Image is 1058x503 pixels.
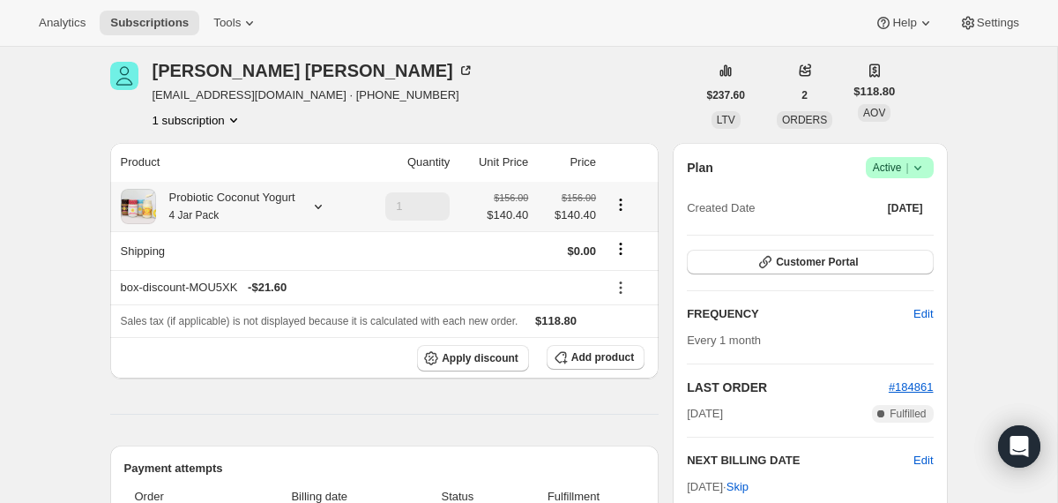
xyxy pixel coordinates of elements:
span: [DATE] [888,201,923,215]
span: $237.60 [707,88,745,102]
button: [DATE] [877,196,934,221]
th: Unit Price [455,143,533,182]
div: Probiotic Coconut Yogurt [156,189,295,224]
div: [PERSON_NAME] [PERSON_NAME] [153,62,474,79]
button: #184861 [889,379,934,396]
span: 2 [801,88,808,102]
span: [EMAIL_ADDRESS][DOMAIN_NAME] · [PHONE_NUMBER] [153,86,474,104]
span: Settings [977,16,1019,30]
button: Tools [203,11,269,35]
span: Add product [571,350,634,364]
span: Fulfilled [890,407,926,421]
h2: FREQUENCY [687,305,913,323]
span: Tools [213,16,241,30]
button: Settings [949,11,1030,35]
h2: LAST ORDER [687,379,889,396]
button: $237.60 [697,83,756,108]
span: $0.00 [568,244,597,258]
small: $156.00 [562,192,596,203]
button: Edit [913,452,933,469]
span: AOV [863,107,885,119]
div: Open Intercom Messenger [998,425,1040,468]
button: Edit [903,300,943,328]
span: Apply discount [442,351,518,365]
button: Subscriptions [100,11,199,35]
span: - $21.60 [248,279,287,297]
small: 4 Jar Pack [169,209,220,221]
button: 2 [791,83,818,108]
span: Monika Grossner [110,62,138,90]
span: $140.40 [539,206,596,224]
th: Shipping [110,231,358,270]
h2: Plan [687,159,713,176]
button: Shipping actions [607,239,635,259]
span: ORDERS [782,114,827,126]
span: [DATE] [687,405,723,423]
button: Apply discount [417,345,529,372]
span: | [905,161,908,175]
span: Created Date [687,199,755,217]
a: #184861 [889,380,934,394]
span: Edit [913,305,933,323]
span: Help [892,16,916,30]
button: Analytics [28,11,96,35]
th: Quantity [358,143,456,182]
span: Customer Portal [776,255,858,269]
span: Skip [726,478,749,496]
img: product img [121,189,156,224]
button: Add product [547,345,644,370]
span: Active [873,159,927,176]
h2: NEXT BILLING DATE [687,452,913,469]
span: $118.80 [535,314,577,327]
div: box-discount-MOU5XK [121,279,597,297]
span: $140.40 [487,206,528,224]
th: Price [533,143,601,182]
th: Product [110,143,358,182]
span: [DATE] · [687,480,749,493]
small: $156.00 [494,192,528,203]
button: Skip [716,473,759,501]
span: Subscriptions [110,16,189,30]
button: Customer Portal [687,250,933,274]
span: Every 1 month [687,334,761,347]
span: Sales tax (if applicable) is not displayed because it is calculated with each new order. [121,315,518,327]
span: $118.80 [853,83,895,101]
span: Analytics [39,16,86,30]
button: Product actions [153,111,242,129]
h2: Payment attempts [124,460,645,477]
button: Help [864,11,944,35]
button: Product actions [607,195,635,214]
span: LTV [717,114,735,126]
